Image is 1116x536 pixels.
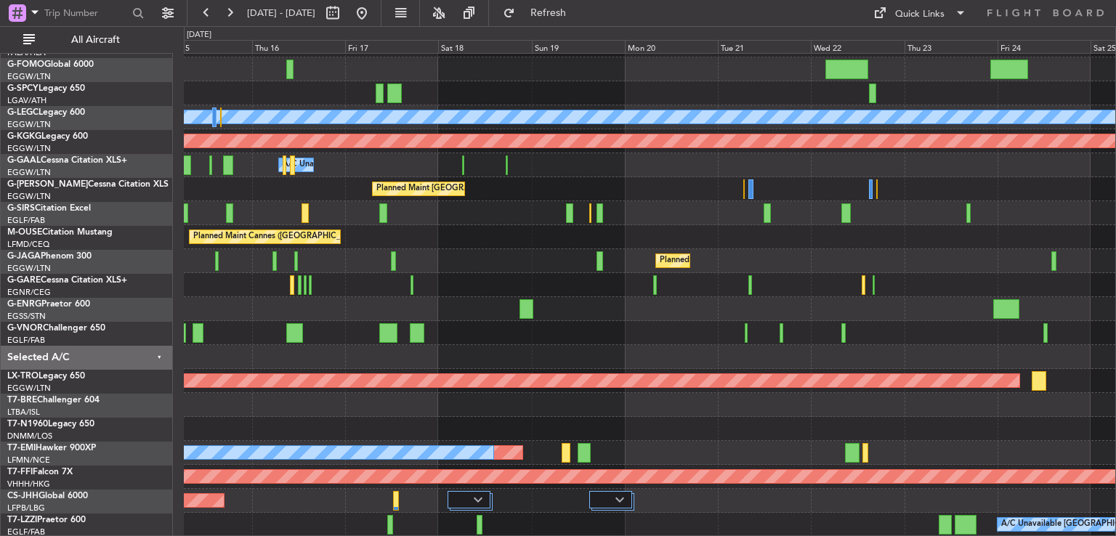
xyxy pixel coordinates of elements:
[7,276,41,285] span: G-GARE
[905,40,998,53] div: Thu 23
[7,156,127,165] a: G-GAALCessna Citation XLS+
[44,2,128,24] input: Trip Number
[7,300,90,309] a: G-ENRGPraetor 600
[7,191,51,202] a: EGGW/LTN
[16,28,158,52] button: All Aircraft
[193,226,365,248] div: Planned Maint Cannes ([GEOGRAPHIC_DATA])
[7,119,51,130] a: EGGW/LTN
[247,7,315,20] span: [DATE] - [DATE]
[7,503,45,513] a: LFPB/LBG
[7,84,85,93] a: G-SPCYLegacy 650
[7,263,51,274] a: EGGW/LTN
[7,228,42,237] span: M-OUSE
[7,228,113,237] a: M-OUSECitation Mustang
[518,8,579,18] span: Refresh
[895,7,945,22] div: Quick Links
[811,40,904,53] div: Wed 22
[532,40,625,53] div: Sun 19
[7,372,39,381] span: LX-TRO
[438,40,531,53] div: Sat 18
[7,156,41,165] span: G-GAAL
[38,35,153,45] span: All Aircraft
[7,396,100,405] a: T7-BREChallenger 604
[7,455,50,466] a: LFMN/NCE
[7,420,48,429] span: T7-N1960
[7,71,51,82] a: EGGW/LTN
[7,167,51,178] a: EGGW/LTN
[345,40,438,53] div: Fri 17
[718,40,811,53] div: Tue 21
[7,396,37,405] span: T7-BRE
[7,252,41,261] span: G-JAGA
[7,407,40,418] a: LTBA/ISL
[7,300,41,309] span: G-ENRG
[866,1,974,25] button: Quick Links
[7,108,39,117] span: G-LEGC
[7,444,96,452] a: T7-EMIHawker 900XP
[7,324,105,333] a: G-VNORChallenger 650
[252,40,345,53] div: Thu 16
[7,239,49,250] a: LFMD/CEQ
[7,132,88,141] a: G-KGKGLegacy 600
[7,479,50,490] a: VHHH/HKG
[7,204,91,213] a: G-SIRSCitation Excel
[7,287,51,298] a: EGNR/CEG
[7,60,94,69] a: G-FOMOGlobal 6000
[7,372,85,381] a: LX-TROLegacy 650
[7,143,51,154] a: EGGW/LTN
[615,497,624,503] img: arrow-gray.svg
[187,29,211,41] div: [DATE]
[474,497,482,503] img: arrow-gray.svg
[7,95,46,106] a: LGAV/ATH
[7,516,86,524] a: T7-LZZIPraetor 600
[7,311,46,322] a: EGSS/STN
[159,40,252,53] div: Wed 15
[7,516,37,524] span: T7-LZZI
[7,444,36,452] span: T7-EMI
[7,180,88,189] span: G-[PERSON_NAME]
[7,492,88,500] a: CS-JHHGlobal 6000
[660,250,889,272] div: Planned Maint [GEOGRAPHIC_DATA] ([GEOGRAPHIC_DATA])
[7,252,92,261] a: G-JAGAPhenom 300
[7,84,39,93] span: G-SPCY
[496,1,583,25] button: Refresh
[625,40,718,53] div: Mon 20
[7,276,127,285] a: G-GARECessna Citation XLS+
[283,154,343,176] div: A/C Unavailable
[7,468,73,476] a: T7-FFIFalcon 7X
[7,383,51,394] a: EGGW/LTN
[7,108,85,117] a: G-LEGCLegacy 600
[7,215,45,226] a: EGLF/FAB
[7,431,52,442] a: DNMM/LOS
[7,60,44,69] span: G-FOMO
[376,178,605,200] div: Planned Maint [GEOGRAPHIC_DATA] ([GEOGRAPHIC_DATA])
[7,335,45,346] a: EGLF/FAB
[7,420,94,429] a: T7-N1960Legacy 650
[7,492,39,500] span: CS-JHH
[998,40,1091,53] div: Fri 24
[7,204,35,213] span: G-SIRS
[7,468,33,476] span: T7-FFI
[7,132,41,141] span: G-KGKG
[7,324,43,333] span: G-VNOR
[7,180,169,189] a: G-[PERSON_NAME]Cessna Citation XLS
